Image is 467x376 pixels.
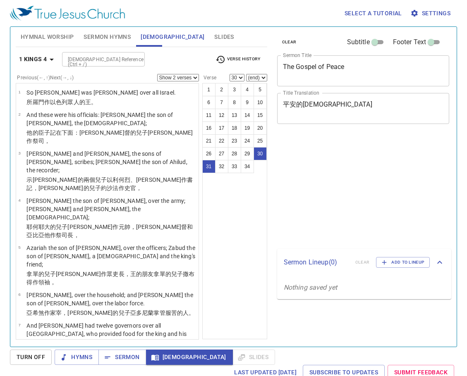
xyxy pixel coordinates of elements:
[26,291,196,307] p: [PERSON_NAME], over the household; and [PERSON_NAME] the son of [PERSON_NAME], over the labor force.
[18,112,20,117] span: 2
[17,75,74,80] label: Previous (←, ↑) Next (→, ↓)
[17,352,45,362] span: Turn Off
[26,197,196,221] p: [PERSON_NAME] the son of [PERSON_NAME], over the army; [PERSON_NAME] and [PERSON_NAME], the [DEMO...
[136,185,142,191] wh2142: ，
[26,88,176,97] p: So [PERSON_NAME] was [PERSON_NAME] over all Israel.
[345,8,402,19] span: Select a tutorial
[91,99,97,105] wh4428: 。
[74,232,79,238] wh3548: ，
[26,111,196,127] p: And these were his officials: [PERSON_NAME] the son of [PERSON_NAME], the [DEMOGRAPHIC_DATA];
[16,52,60,67] button: 1 Kings 4
[26,271,194,286] wh5838: 作眾吏
[26,224,193,238] wh3077: 的兒子
[228,160,241,173] button: 33
[33,185,142,191] wh5608: ，[PERSON_NAME]
[26,176,193,191] wh1121: 以利何烈
[18,323,20,327] span: 7
[26,176,193,191] wh7894: 的兩個兒子
[21,32,74,42] span: Hymnal Worship
[283,100,444,116] textarea: 平安的[DEMOGRAPHIC_DATA]
[277,37,302,47] button: clear
[202,160,216,173] button: 31
[228,83,241,96] button: 3
[33,279,56,286] wh2071: 作領袖
[241,160,254,173] button: 34
[241,96,254,109] button: 9
[141,32,204,42] span: [DEMOGRAPHIC_DATA]
[26,150,196,174] p: [PERSON_NAME] and [PERSON_NAME], the sons of [PERSON_NAME], scribes; [PERSON_NAME] the son of Ahi...
[284,283,338,291] i: Nothing saved yet
[18,292,20,297] span: 6
[228,147,241,160] button: 28
[26,309,196,317] p: 亞希煞
[26,244,196,269] p: Azariah the son of [PERSON_NAME], over the officers; Zabud the son of [PERSON_NAME], a [DEMOGRAPH...
[26,98,176,106] p: 所羅門
[202,109,216,122] button: 11
[113,309,194,316] wh5653: 的兒子
[215,121,228,135] button: 17
[26,321,196,346] p: And [PERSON_NAME] had twelve governors over all [GEOGRAPHIC_DATA], who provided food for the king...
[146,350,233,365] button: [DEMOGRAPHIC_DATA]
[26,270,196,286] p: 拿單
[153,352,226,362] span: [DEMOGRAPHIC_DATA]
[376,257,430,268] button: Add to Lineup
[18,90,20,94] span: 1
[381,259,424,266] span: Add to Lineup
[215,147,228,160] button: 27
[189,309,194,316] wh4522: 。
[119,185,142,191] wh3092: 作史官
[50,279,56,286] wh3548: ，
[10,6,125,21] img: True Jesus Church
[274,133,416,245] iframe: from-child
[277,249,452,276] div: Sermon Lineup(0)clearAdd to Lineup
[84,185,142,191] wh286: 的兒子
[347,37,370,47] span: Subtitle
[228,109,241,122] button: 13
[254,96,267,109] button: 10
[202,134,216,148] button: 21
[215,109,228,122] button: 12
[215,83,228,96] button: 2
[10,350,52,365] button: Turn Off
[130,309,195,316] wh1121: 亞多尼蘭
[215,96,228,109] button: 7
[241,134,254,148] button: 24
[26,129,196,145] p: 他的臣子
[202,147,216,160] button: 26
[228,134,241,148] button: 23
[341,6,405,21] button: Select a tutorial
[241,109,254,122] button: 14
[61,352,92,362] span: Hymns
[284,257,349,267] p: Sermon Lineup ( 0 )
[282,38,297,46] span: clear
[26,138,50,144] wh5838: 作祭司，
[241,83,254,96] button: 4
[216,55,260,64] span: Verse History
[101,185,142,191] wh1121: 約沙法
[50,232,79,238] wh54: 作祭司長
[98,350,146,365] button: Sermon
[202,96,216,109] button: 6
[228,121,241,135] button: 18
[211,53,265,66] button: Verse History
[393,37,426,47] span: Footer Text
[254,109,267,122] button: 15
[26,271,194,286] wh1121: [PERSON_NAME]
[65,55,129,64] input: Type Bible Reference
[254,83,267,96] button: 5
[18,198,20,202] span: 4
[55,350,99,365] button: Hymns
[254,147,267,160] button: 30
[84,32,131,42] span: Sermon Hymns
[18,151,20,155] span: 3
[44,309,195,316] wh301: 作家宰，[PERSON_NAME]
[18,245,20,250] span: 5
[214,32,234,42] span: Slides
[283,63,444,79] textarea: The Gospel of Peace
[202,83,216,96] button: 1
[412,8,450,19] span: Settings
[215,160,228,173] button: 32
[202,121,216,135] button: 16
[254,121,267,135] button: 20
[241,121,254,135] button: 19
